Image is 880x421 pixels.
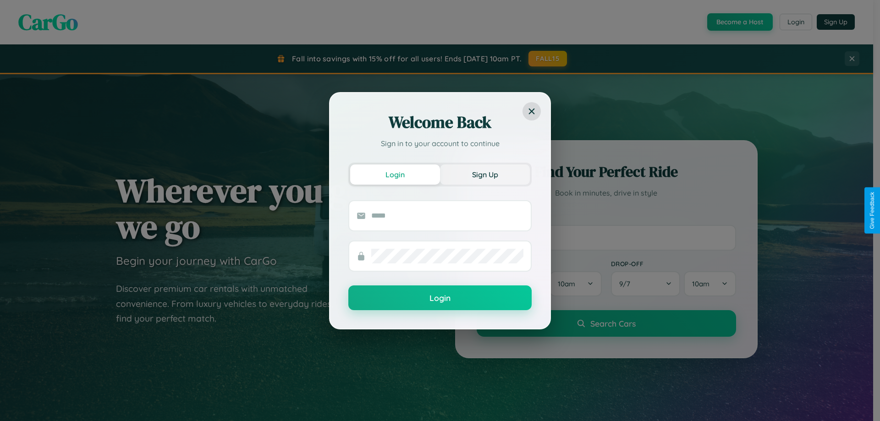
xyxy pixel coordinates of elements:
[348,138,532,149] p: Sign in to your account to continue
[350,164,440,185] button: Login
[348,111,532,133] h2: Welcome Back
[440,164,530,185] button: Sign Up
[869,192,875,229] div: Give Feedback
[348,285,532,310] button: Login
